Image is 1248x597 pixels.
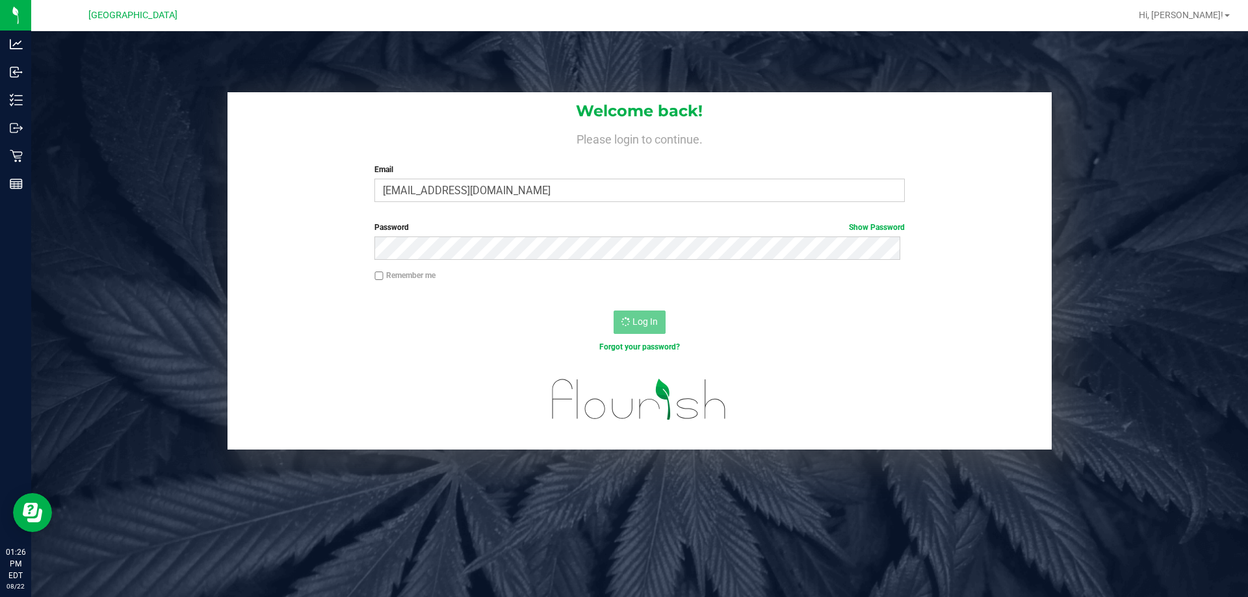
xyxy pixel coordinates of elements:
span: Password [374,223,409,232]
span: Hi, [PERSON_NAME]! [1139,10,1223,20]
img: flourish_logo.svg [536,366,742,433]
iframe: Resource center [13,493,52,532]
inline-svg: Inventory [10,94,23,107]
label: Remember me [374,270,435,281]
inline-svg: Retail [10,149,23,162]
inline-svg: Inbound [10,66,23,79]
h1: Welcome back! [227,103,1052,120]
span: Log In [632,316,658,327]
button: Log In [614,311,666,334]
input: Remember me [374,272,383,281]
inline-svg: Outbound [10,121,23,134]
h4: Please login to continue. [227,130,1052,146]
p: 01:26 PM EDT [6,546,25,581]
inline-svg: Reports [10,177,23,190]
span: [GEOGRAPHIC_DATA] [88,10,177,21]
inline-svg: Analytics [10,38,23,51]
a: Show Password [849,223,905,232]
label: Email [374,164,904,175]
a: Forgot your password? [599,342,680,351]
p: 08/22 [6,581,25,591]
